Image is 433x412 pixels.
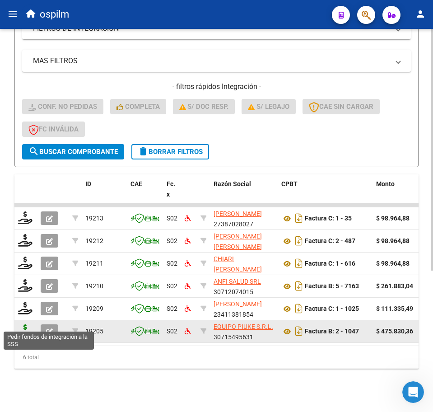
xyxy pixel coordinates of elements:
button: Borrar Filtros [131,144,209,159]
button: S/ Doc Resp. [173,99,235,114]
span: 19213 [85,215,103,222]
span: FC Inválida [28,125,79,133]
span: ospilm [40,5,69,24]
mat-expansion-panel-header: MAS FILTROS [22,50,411,72]
datatable-header-cell: ID [82,174,127,214]
i: Descargar documento [293,301,305,316]
div: 30715495631 [214,322,274,341]
span: Buscar Comprobante [28,148,118,156]
span: Fc. x [167,180,175,198]
mat-icon: delete [138,146,149,157]
div: 27245830500 [214,254,274,273]
mat-icon: menu [7,9,18,19]
datatable-header-cell: Monto [372,174,427,214]
iframe: Intercom live chat [402,381,424,403]
mat-icon: search [28,146,39,157]
span: ID [85,180,91,187]
span: Monto [376,180,395,187]
span: S02 [167,237,177,244]
span: 19210 [85,282,103,290]
button: S/ legajo [242,99,296,114]
datatable-header-cell: Razón Social [210,174,278,214]
strong: Factura C: 1 - 616 [305,260,355,267]
span: CPBT [281,180,298,187]
div: 6 total [14,346,419,369]
div: 23411381854 [214,299,274,318]
button: Conf. no pedidas [22,99,103,114]
datatable-header-cell: CAE [127,174,163,214]
strong: Factura C: 1 - 1025 [305,305,359,313]
span: CAE [130,180,142,187]
span: S02 [167,328,177,335]
button: FC Inválida [22,122,85,137]
strong: $ 111.335,49 [376,305,413,312]
span: EQUIPO PIUKE S.R.L. [214,323,273,330]
span: ANFI SALUD SRL [214,278,261,285]
span: [PERSON_NAME] [214,300,262,308]
span: Razón Social [214,180,251,187]
strong: Factura C: 2 - 487 [305,238,355,245]
strong: $ 98.964,88 [376,260,410,267]
span: S02 [167,305,177,312]
span: S/ Doc Resp. [179,103,229,111]
mat-icon: person [415,9,426,19]
span: S/ legajo [248,103,289,111]
button: CAE SIN CARGAR [303,99,380,114]
i: Descargar documento [293,256,305,271]
datatable-header-cell: CPBT [278,174,372,214]
span: [PERSON_NAME] [PERSON_NAME] [214,233,262,250]
datatable-header-cell: Fc. x [163,174,181,214]
i: Descargar documento [293,279,305,293]
div: 27387028027 [214,209,274,228]
span: Borrar Filtros [138,148,203,156]
button: Buscar Comprobante [22,144,124,159]
strong: $ 98.964,88 [376,215,410,222]
strong: Factura B: 5 - 7163 [305,283,359,290]
span: [PERSON_NAME] [214,210,262,217]
span: S02 [167,260,177,267]
strong: $ 475.830,36 [376,328,413,335]
span: Completa [116,103,160,111]
i: Descargar documento [293,324,305,338]
span: 19211 [85,260,103,267]
span: CHIARI [PERSON_NAME] [214,255,262,273]
strong: $ 261.883,04 [376,282,413,290]
span: S02 [167,215,177,222]
button: Completa [110,99,166,114]
div: 30712074015 [214,276,274,295]
span: 19205 [85,328,103,335]
span: 19212 [85,237,103,244]
span: Conf. no pedidas [28,103,97,111]
strong: $ 98.964,88 [376,237,410,244]
i: Descargar documento [293,234,305,248]
span: 19209 [85,305,103,312]
strong: Factura C: 1 - 35 [305,215,352,222]
i: Descargar documento [293,211,305,225]
mat-panel-title: MAS FILTROS [33,56,389,66]
span: S02 [167,282,177,290]
strong: Factura B: 2 - 1047 [305,328,359,335]
span: CAE SIN CARGAR [309,103,373,111]
div: 27314926930 [214,231,274,250]
h4: - filtros rápidos Integración - [22,82,411,92]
